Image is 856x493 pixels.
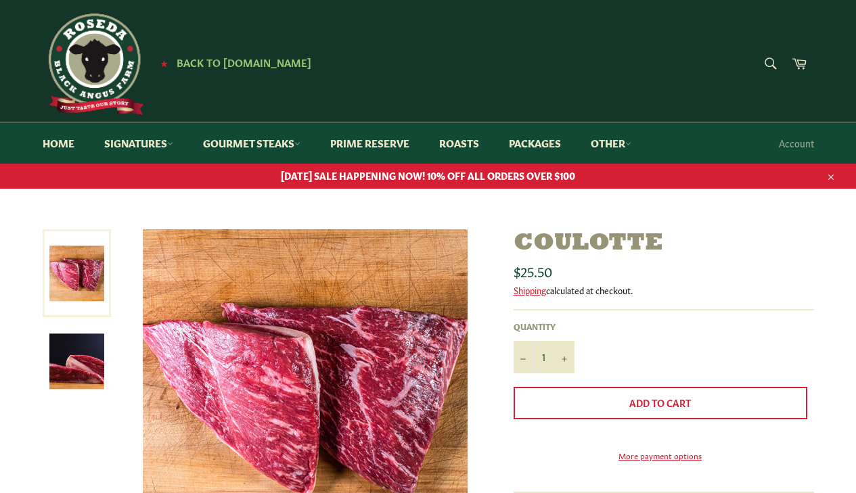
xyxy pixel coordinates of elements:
[317,122,423,164] a: Prime Reserve
[514,450,807,461] a: More payment options
[514,229,814,258] h1: Coulotte
[160,57,168,68] span: ★
[189,122,314,164] a: Gourmet Steaks
[772,123,821,163] a: Account
[554,341,575,373] button: Increase item quantity by one
[49,334,104,389] img: Coulotte
[29,122,88,164] a: Home
[629,396,691,409] span: Add to Cart
[91,122,187,164] a: Signatures
[514,387,807,419] button: Add to Cart
[514,341,534,373] button: Reduce item quantity by one
[514,321,575,332] label: Quantity
[495,122,575,164] a: Packages
[43,14,144,115] img: Roseda Beef
[426,122,493,164] a: Roasts
[514,261,552,280] span: $25.50
[177,55,311,69] span: Back to [DOMAIN_NAME]
[514,283,546,296] a: Shipping
[577,122,645,164] a: Other
[154,57,311,68] a: ★ Back to [DOMAIN_NAME]
[514,284,814,296] div: calculated at checkout.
